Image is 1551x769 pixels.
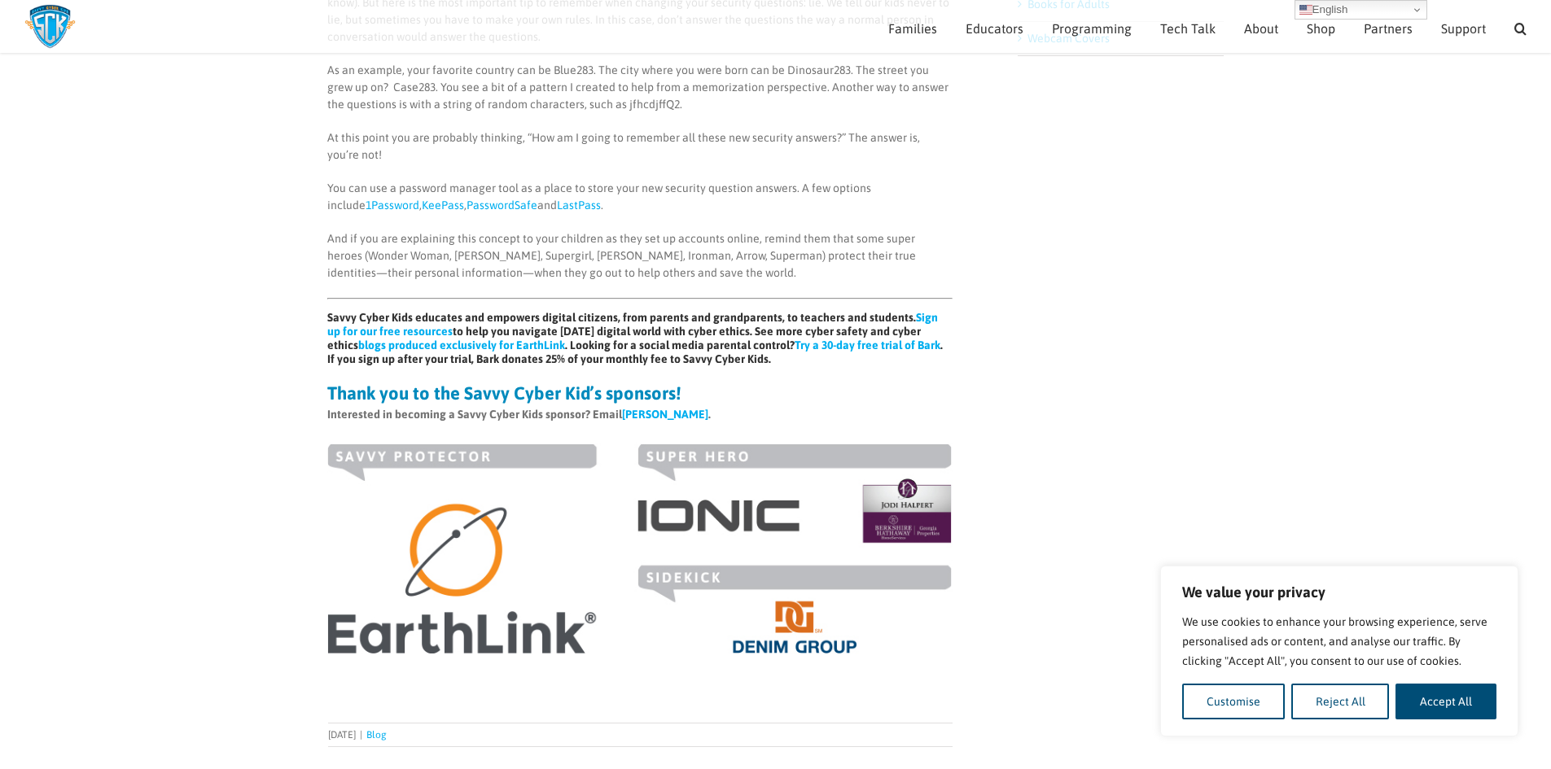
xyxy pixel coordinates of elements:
a: Blog [366,729,387,741]
a: Try a 30-day free trial of Bark [795,339,940,352]
span: Educators [966,22,1023,35]
button: Customise [1182,684,1285,719]
a: LastPass [557,199,601,212]
span: Families [888,22,937,35]
button: Reject All [1291,684,1390,719]
a: KeePass [422,199,464,212]
a: Sign up for our free resources [327,311,938,338]
img: en [1299,3,1312,16]
span: Partners [1364,22,1413,35]
p: At this point you are probably thinking, “How am I going to remember all these new security answe... [327,129,952,164]
span: About [1244,22,1278,35]
p: We value your privacy [1182,583,1496,602]
span: [DATE] [328,729,356,741]
img: Savvy Cyber Kids Logo [24,4,76,49]
p: And if you are explaining this concept to your children as they set up accounts online, remind th... [327,230,952,282]
span: Support [1441,22,1486,35]
a: 1Password [366,199,419,212]
span: Tech Talk [1160,22,1216,35]
a: PasswordSafe [467,199,537,212]
span: | [356,729,366,741]
button: Accept All [1395,684,1496,719]
a: [PERSON_NAME] [622,408,708,421]
a: blogs produced exclusively for EarthLink [358,339,565,352]
p: We use cookies to enhance your browsing experience, serve personalised ads or content, and analys... [1182,612,1496,671]
p: You can use a password manager tool as a place to store your new security question answers. A few... [327,180,952,214]
strong: Thank you to the Savvy Cyber Kid’s sponsors! [327,382,681,404]
strong: Interested in becoming a Savvy Cyber Kids sponsor? Email . [327,408,711,421]
span: Programming [1052,22,1132,35]
h6: Savvy Cyber Kids educates and empowers digital citizens, from parents and grandparents, to teache... [327,311,952,366]
span: Shop [1307,22,1335,35]
p: As an example, your favorite country can be Blue283. The city where you were born can be Dinosaur... [327,62,952,113]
